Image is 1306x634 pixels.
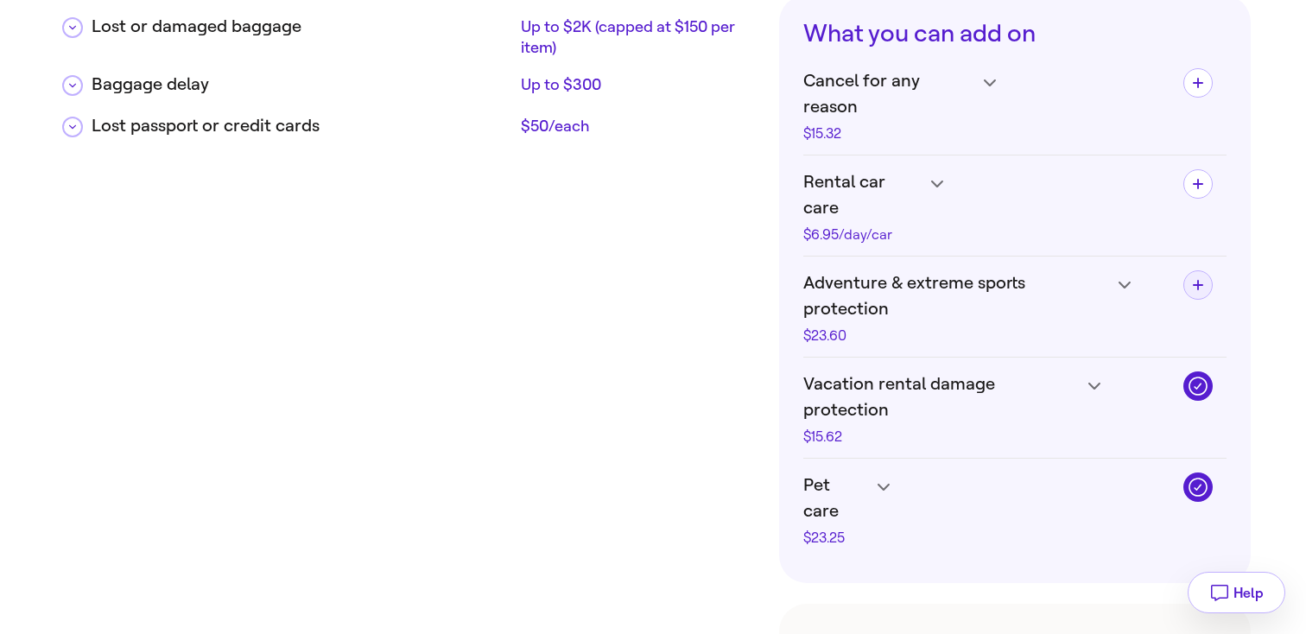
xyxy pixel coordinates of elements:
button: Add Rental car care [1183,169,1213,199]
h3: What you can add on [803,19,1227,48]
div: $23.60 [803,329,1110,343]
button: Add Cancel for any reason [1183,68,1213,98]
h4: Rental car care$6.95/day/car [803,169,1170,242]
div: $50/each [521,116,748,136]
div: Up to $2K (capped at $150 per item) [521,16,748,58]
span: Adventure & extreme sports protection [803,270,1110,322]
div: Up to $300 [521,74,748,95]
h4: Cancel for any reason$15.32 [803,68,1170,141]
div: $15.32 [803,127,974,141]
span: Rental car care [803,169,922,221]
button: Remove Vacation rental damage protection [1183,371,1213,401]
span: Pet care [803,472,868,524]
button: Help [1188,572,1285,613]
h4: Pet care$23.25 [803,472,1170,545]
h4: Adventure & extreme sports protection$23.60 [803,270,1170,343]
div: $15.62 [803,430,1080,444]
button: Add Adventure & extreme sports protection [1183,270,1213,300]
div: Lost or damaged baggage [92,14,514,40]
div: Baggage delayUp to $300 [55,58,762,99]
button: Remove Pet care [1183,472,1213,502]
span: Help [1233,585,1264,601]
div: $6.95 [803,228,922,242]
span: Cancel for any reason [803,68,974,120]
h4: Vacation rental damage protection$15.62 [803,371,1170,444]
span: Vacation rental damage protection [803,371,1080,423]
div: Baggage delay [92,72,514,98]
div: $23.25 [803,531,868,545]
div: Lost passport or credit cards [92,113,514,139]
div: Lost passport or credit cards$50/each [55,99,762,141]
span: /day/car [839,226,892,243]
